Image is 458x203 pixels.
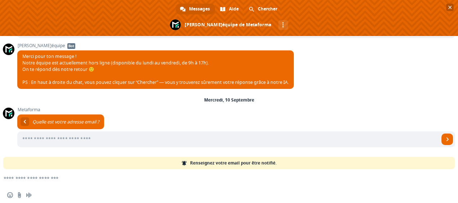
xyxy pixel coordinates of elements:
[17,43,294,48] span: [PERSON_NAME]équipe
[4,175,431,182] textarea: Entrez votre message...
[190,157,277,169] span: Renseignez votre email pour être notifié.
[258,4,277,14] span: Chercher
[22,53,289,85] span: Merci pour ton message ! Notre équipe est actuellement hors ligne (disponible du lundi au vendred...
[189,4,210,14] span: Messages
[7,192,13,198] span: Insérer un emoji
[17,107,455,112] span: Metaforma
[229,4,239,14] span: Aide
[446,4,454,11] span: Fermer le chat
[32,119,99,125] span: Quelle est votre adresse email ?
[216,4,244,14] div: Aide
[244,4,282,14] div: Chercher
[17,131,439,147] input: Entrez votre adresse email...
[17,192,22,198] span: Envoyer un fichier
[67,43,75,49] span: Bot
[26,192,32,198] span: Message audio
[441,134,453,145] span: Envoyer
[204,98,254,102] div: Mercredi, 10 Septembre
[21,117,29,126] div: Retourner au message
[176,4,215,14] div: Messages
[278,20,288,30] div: Autres canaux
